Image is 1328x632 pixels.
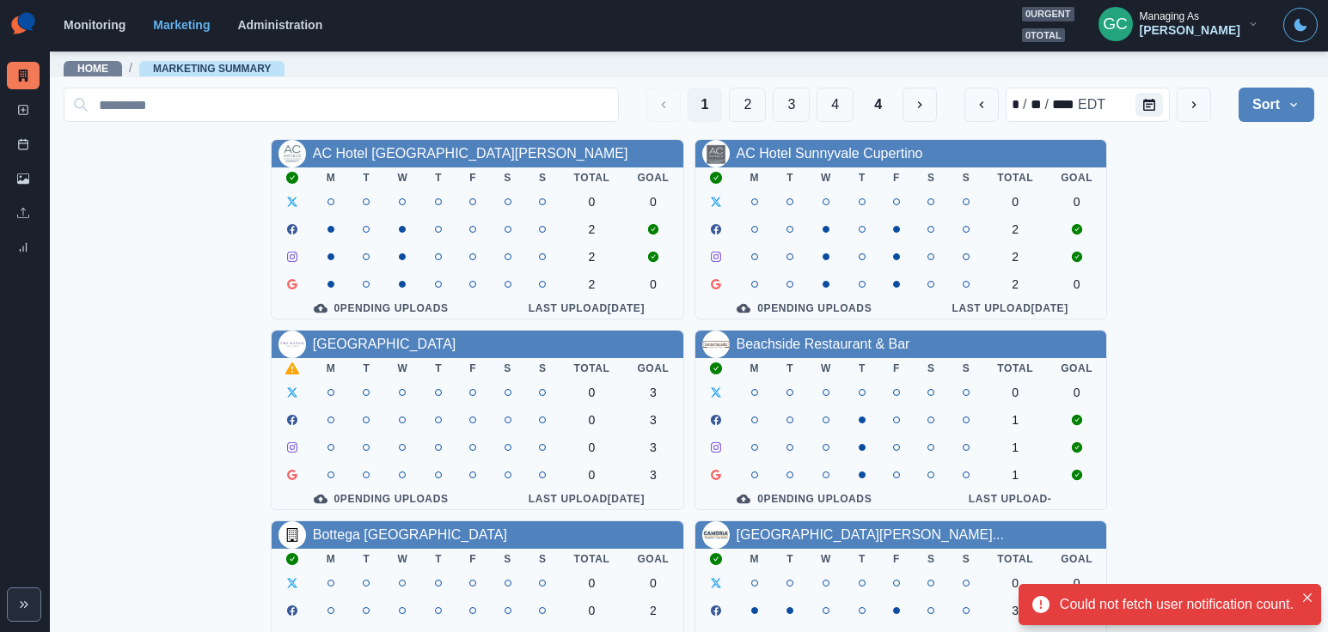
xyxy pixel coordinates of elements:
div: Date [1010,94,1107,115]
a: Monitoring [64,18,125,32]
div: Gizelle Carlos [1103,3,1128,45]
div: 0 [574,386,610,399]
div: 0 [574,413,610,427]
div: 0 [637,277,669,291]
img: 672556563102265 [278,140,306,167]
th: S [949,358,984,379]
a: Post Schedule [7,131,40,158]
th: T [421,358,456,379]
th: Goal [1047,549,1106,569]
th: S [914,358,949,379]
th: W [383,167,421,188]
button: next [1177,88,1211,122]
th: T [349,358,383,379]
div: day [1029,94,1043,115]
div: 0 [574,576,610,590]
a: Media Library [7,165,40,192]
div: 0 Pending Uploads [709,301,901,315]
div: 3 [637,468,669,482]
th: S [949,549,984,569]
th: S [490,358,525,379]
div: 0 [637,195,669,209]
a: Review Summary [7,234,40,261]
th: M [737,167,774,188]
div: 1 [997,441,1033,454]
button: Page 1 [688,88,723,122]
th: W [383,358,421,379]
th: F [879,549,914,569]
div: Last Upload [DATE] [504,492,669,506]
img: 365514629980090 [702,521,730,549]
div: 1 [997,413,1033,427]
div: 0 [1061,277,1092,291]
div: 0 Pending Uploads [285,492,477,506]
button: Sort [1239,88,1314,122]
a: [GEOGRAPHIC_DATA] [313,337,456,351]
div: month [1010,94,1021,115]
img: 579757395735182 [702,140,730,167]
th: F [456,549,490,569]
th: T [349,167,383,188]
button: Calendar [1135,93,1163,117]
div: 0 [1061,195,1092,209]
th: T [845,549,879,569]
th: F [456,167,490,188]
th: T [773,358,807,379]
nav: breadcrumb [64,59,285,77]
button: Previous [646,88,681,122]
th: T [421,549,456,569]
div: Managing As [1140,10,1199,22]
button: Last Page [860,88,896,122]
th: Total [983,549,1047,569]
th: T [421,167,456,188]
th: Total [560,167,624,188]
th: T [773,549,807,569]
th: Goal [1047,358,1106,379]
button: Page 2 [729,88,766,122]
div: time zone [1076,94,1107,115]
a: Marketing [153,18,210,32]
div: / [1021,94,1028,115]
a: AC Hotel [GEOGRAPHIC_DATA][PERSON_NAME] [313,146,628,161]
th: F [879,358,914,379]
div: 0 Pending Uploads [709,492,901,506]
th: S [525,167,560,188]
div: 3 [637,386,669,399]
th: Goal [623,358,682,379]
th: S [525,358,560,379]
th: Total [983,358,1047,379]
img: 103653558503240 [278,331,306,358]
a: AC Hotel Sunnyvale Cupertino [737,146,923,161]
th: Goal [1047,167,1106,188]
th: M [737,358,774,379]
th: M [737,549,774,569]
th: T [349,549,383,569]
th: Total [560,358,624,379]
th: S [490,167,525,188]
div: 2 [637,604,669,617]
div: 3 [637,441,669,454]
th: W [383,549,421,569]
div: 2 [997,222,1033,236]
a: Marketing Summary [153,63,272,75]
a: Home [77,63,108,75]
div: 2 [574,277,610,291]
th: T [773,167,807,188]
a: Bottega [GEOGRAPHIC_DATA] [313,527,507,542]
div: 0 [574,604,610,617]
div: 2 [574,250,610,264]
span: 0 total [1022,28,1065,43]
a: [GEOGRAPHIC_DATA][PERSON_NAME]... [737,527,1004,542]
a: Uploads [7,199,40,227]
div: / [1043,94,1050,115]
th: S [949,167,984,188]
div: Could not fetch user notification count. [1060,594,1294,615]
button: Next Media [903,88,937,122]
div: 0 [574,468,610,482]
span: 0 urgent [1022,7,1074,21]
th: S [914,167,949,188]
div: 0 [574,195,610,209]
a: Beachside Restaurant & Bar [737,337,910,351]
th: M [313,358,350,379]
div: Last Upload - [927,492,1092,506]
